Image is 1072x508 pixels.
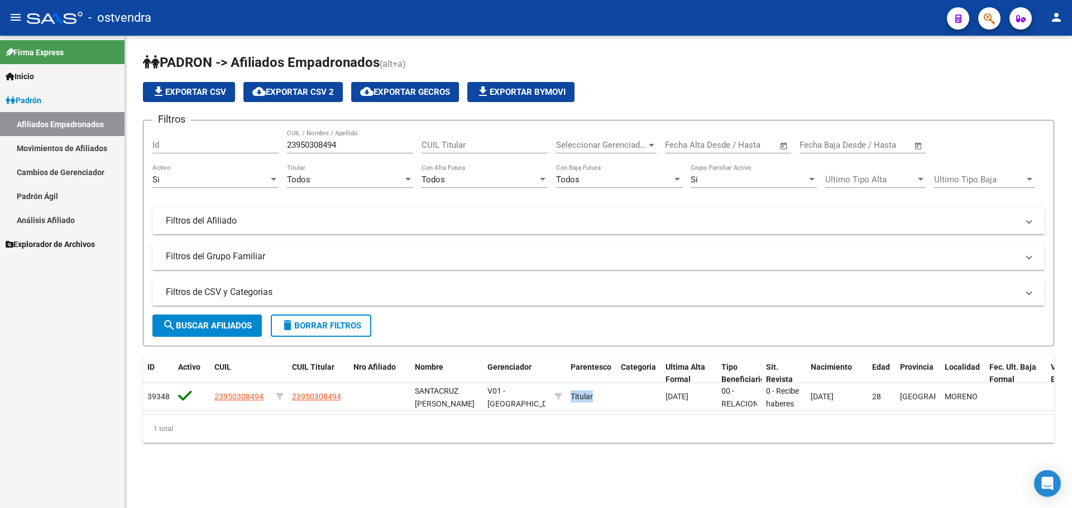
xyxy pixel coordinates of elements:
span: Activo [178,362,200,371]
datatable-header-cell: Fec. Ult. Baja Formal [985,355,1046,392]
mat-icon: cloud_download [360,85,374,98]
span: (alt+a) [380,59,406,69]
span: Todos [422,175,445,185]
span: [DATE] [811,392,834,401]
span: PADRON -> Afiliados Empadronados [143,55,380,70]
datatable-header-cell: Gerenciador [483,355,550,392]
span: Fec. Ult. Baja Formal [989,362,1036,384]
span: Exportar GECROS [360,87,450,97]
datatable-header-cell: CUIL Titular [288,355,349,392]
span: Si [152,175,160,185]
span: 23950308494 [292,392,341,401]
span: Nro Afiliado [353,362,396,371]
datatable-header-cell: Categoria [616,355,661,392]
span: Exportar CSV [152,87,226,97]
span: Provincia [900,362,934,371]
span: Categoria [621,362,656,371]
input: Fecha inicio [800,140,845,150]
mat-panel-title: Filtros de CSV y Categorias [166,286,1018,298]
button: Buscar Afiliados [152,315,262,337]
button: Exportar GECROS [351,82,459,102]
span: SANTACRUZ [PERSON_NAME] [PERSON_NAME] [415,386,475,421]
datatable-header-cell: Nacimiento [806,355,868,392]
mat-icon: search [162,318,176,332]
mat-expansion-panel-header: Filtros de CSV y Categorias [152,279,1045,306]
span: CUIL Titular [292,362,334,371]
datatable-header-cell: CUIL [210,355,271,392]
span: ID [147,362,155,371]
span: Explorador de Archivos [6,238,95,250]
span: Ultima Alta Formal [666,362,705,384]
span: 23950308494 [214,392,264,401]
button: Exportar CSV [143,82,235,102]
span: Titular [571,392,593,401]
datatable-header-cell: Parentesco [566,355,616,392]
mat-expansion-panel-header: Filtros del Grupo Familiar [152,243,1045,270]
span: 0 - Recibe haberes regularmente [766,386,812,421]
datatable-header-cell: Nro Afiliado [349,355,410,392]
span: Padrón [6,94,41,107]
span: Nombre [415,362,443,371]
span: Tipo Beneficiario [721,362,765,384]
span: Parentesco [571,362,611,371]
input: Fecha fin [855,140,909,150]
input: Fecha fin [720,140,774,150]
span: Edad [872,362,890,371]
span: 28 [872,392,881,401]
button: Borrar Filtros [271,315,371,337]
div: Open Intercom Messenger [1034,470,1061,497]
span: Localidad [945,362,980,371]
mat-panel-title: Filtros del Afiliado [166,215,1018,227]
span: MORENO [945,392,978,401]
button: Open calendar [912,139,925,152]
input: Fecha inicio [665,140,710,150]
span: V01 - [GEOGRAPHIC_DATA] [487,386,563,408]
datatable-header-cell: Provincia [896,355,940,392]
span: [GEOGRAPHIC_DATA] [900,392,975,401]
span: Firma Express [6,46,64,59]
mat-panel-title: Filtros del Grupo Familiar [166,250,1018,263]
span: Nacimiento [811,362,852,371]
span: Todos [287,175,310,185]
div: 1 total [143,415,1054,443]
span: Exportar Bymovi [476,87,566,97]
datatable-header-cell: Tipo Beneficiario [717,355,762,392]
mat-icon: file_download [152,85,165,98]
datatable-header-cell: Sit. Revista [762,355,806,392]
datatable-header-cell: Activo [174,355,210,392]
span: Todos [556,175,580,185]
span: Ultimo Tipo Alta [825,175,916,185]
datatable-header-cell: ID [143,355,174,392]
span: Sit. Revista [766,362,793,384]
mat-icon: file_download [476,85,490,98]
mat-icon: delete [281,318,294,332]
span: Seleccionar Gerenciador [556,140,647,150]
span: Ultimo Tipo Baja [934,175,1025,185]
span: CUIL [214,362,231,371]
datatable-header-cell: Nombre [410,355,483,392]
div: [DATE] [666,390,712,403]
span: Inicio [6,70,34,83]
datatable-header-cell: Edad [868,355,896,392]
mat-expansion-panel-header: Filtros del Afiliado [152,207,1045,234]
button: Exportar CSV 2 [243,82,343,102]
button: Exportar Bymovi [467,82,575,102]
h3: Filtros [152,112,191,127]
datatable-header-cell: Ultima Alta Formal [661,355,717,392]
span: - ostvendra [88,6,151,30]
mat-icon: cloud_download [252,85,266,98]
mat-icon: menu [9,11,22,24]
span: Gerenciador [487,362,532,371]
button: Open calendar [778,139,791,152]
span: Exportar CSV 2 [252,87,334,97]
span: 39348 [147,392,170,401]
span: Si [691,175,698,185]
mat-icon: person [1050,11,1063,24]
span: Borrar Filtros [281,321,361,331]
span: Buscar Afiliados [162,321,252,331]
span: 00 - RELACION DE DEPENDENCIA [721,386,773,433]
datatable-header-cell: Localidad [940,355,985,392]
